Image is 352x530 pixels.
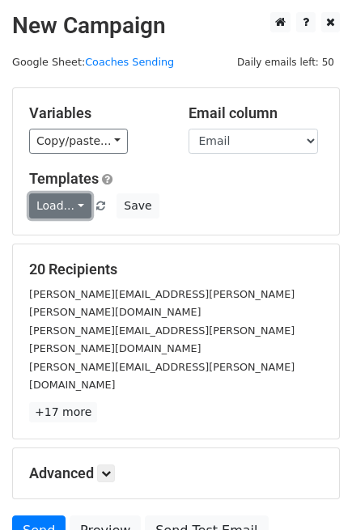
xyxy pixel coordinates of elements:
[29,261,323,278] h5: 20 Recipients
[271,452,352,530] iframe: Chat Widget
[29,170,99,187] a: Templates
[29,129,128,154] a: Copy/paste...
[29,104,164,122] h5: Variables
[85,56,174,68] a: Coaches Sending
[12,12,340,40] h2: New Campaign
[29,288,295,319] small: [PERSON_NAME][EMAIL_ADDRESS][PERSON_NAME][PERSON_NAME][DOMAIN_NAME]
[117,193,159,218] button: Save
[29,464,323,482] h5: Advanced
[29,324,295,355] small: [PERSON_NAME][EMAIL_ADDRESS][PERSON_NAME][PERSON_NAME][DOMAIN_NAME]
[189,104,324,122] h5: Email column
[29,193,91,218] a: Load...
[29,402,97,422] a: +17 more
[231,53,340,71] span: Daily emails left: 50
[12,56,174,68] small: Google Sheet:
[29,361,295,392] small: [PERSON_NAME][EMAIL_ADDRESS][PERSON_NAME][DOMAIN_NAME]
[231,56,340,68] a: Daily emails left: 50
